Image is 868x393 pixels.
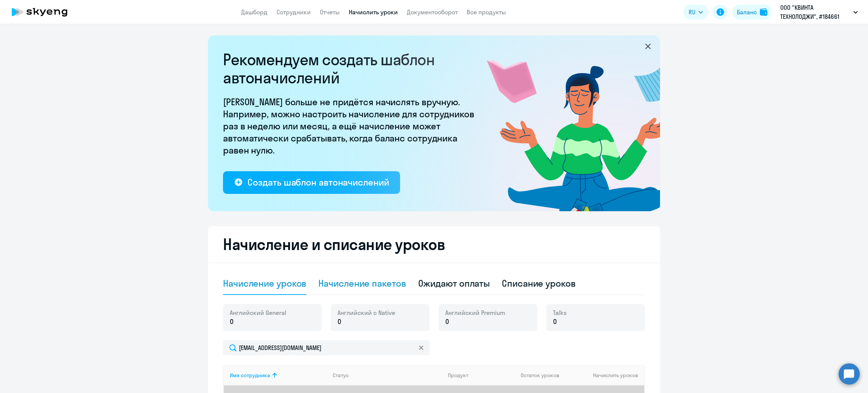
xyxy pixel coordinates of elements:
button: ООО "КВИНТА ТЕХНОЛОДЖИ", #184661 [776,3,862,21]
span: RU [689,8,695,17]
h2: Рекомендуем создать шаблон автоначислений [223,51,479,87]
p: ООО "КВИНТА ТЕХНОЛОДЖИ", #184661 [780,3,850,21]
span: Английский General [230,309,286,317]
span: Talks [553,309,567,317]
div: Имя сотрудника [230,372,327,379]
div: Имя сотрудника [230,372,270,379]
div: Статус [333,372,442,379]
button: RU [683,5,708,20]
div: Ожидают оплаты [418,277,490,289]
img: balance [760,8,767,16]
input: Поиск по имени, email, продукту или статусу [223,340,429,355]
span: 0 [230,317,234,327]
h2: Начисление и списание уроков [223,235,645,253]
a: Сотрудники [277,8,311,16]
a: Дашборд [241,8,267,16]
div: Начисление уроков [223,277,306,289]
div: Продукт [448,372,468,379]
span: 0 [338,317,341,327]
span: 0 [553,317,557,327]
a: Отчеты [320,8,340,16]
div: Списание уроков [502,277,576,289]
th: Начислить уроков [567,365,644,385]
div: Создать шаблон автоначислений [248,176,389,188]
button: Балансbalance [732,5,772,20]
a: Документооборот [407,8,458,16]
a: Все продукты [467,8,506,16]
a: Начислить уроки [349,8,398,16]
p: [PERSON_NAME] больше не придётся начислять вручную. Например, можно настроить начисление для сотр... [223,96,479,156]
div: Статус [333,372,349,379]
div: Продукт [448,372,515,379]
div: Баланс [737,8,757,17]
div: Остаток уроков [521,372,567,379]
span: Английский с Native [338,309,395,317]
button: Создать шаблон автоначислений [223,171,400,194]
span: 0 [445,317,449,327]
div: Начисление пакетов [318,277,406,289]
span: Остаток уроков [521,372,559,379]
span: Английский Premium [445,309,505,317]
